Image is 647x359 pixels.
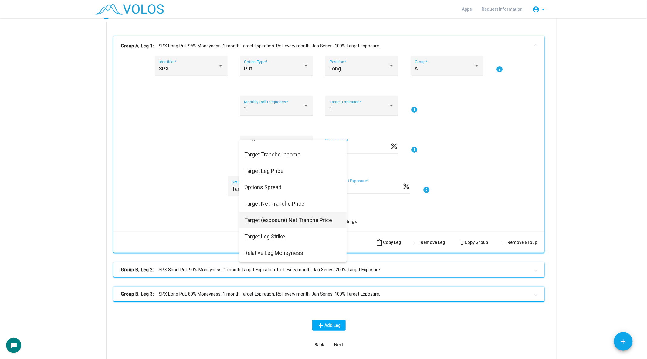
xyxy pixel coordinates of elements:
span: Target (exposure) Net Tranche Price [244,212,342,228]
span: Target Net Tranche Price [244,196,342,212]
span: Relative Leg Moneyness [244,245,342,261]
span: Target Tranche Income [244,146,342,163]
span: Moneyness t-1 [244,261,342,278]
span: Target Leg Strike [244,228,342,245]
span: Options Spread [244,179,342,196]
span: Target Leg Price [244,163,342,179]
